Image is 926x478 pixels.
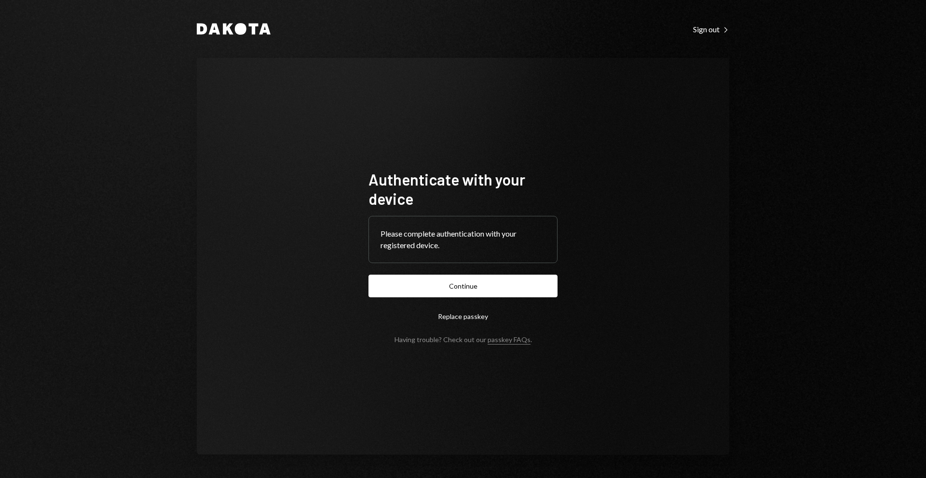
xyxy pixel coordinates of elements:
[368,275,558,297] button: Continue
[395,335,532,344] div: Having trouble? Check out our .
[693,25,729,34] div: Sign out
[488,335,531,345] a: passkey FAQs
[368,305,558,328] button: Replace passkey
[381,228,545,251] div: Please complete authentication with your registered device.
[368,170,558,208] h1: Authenticate with your device
[693,24,729,34] a: Sign out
